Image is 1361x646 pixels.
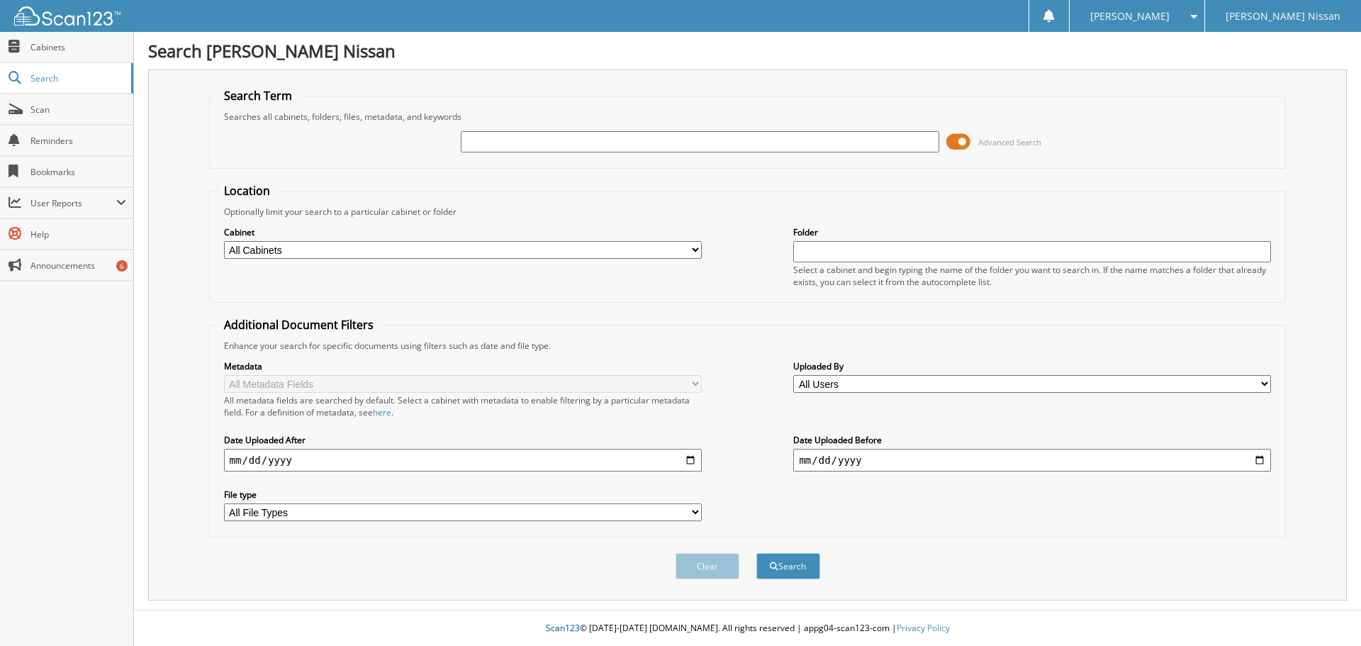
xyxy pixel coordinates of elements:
span: Help [30,228,126,240]
button: Search [756,553,820,579]
legend: Location [217,183,277,199]
h1: Search [PERSON_NAME] Nissan [148,39,1347,62]
label: Metadata [224,360,702,372]
div: Searches all cabinets, folders, files, metadata, and keywords [217,111,1279,123]
span: Scan [30,104,126,116]
label: Folder [793,226,1271,238]
div: Enhance your search for specific documents using filters such as date and file type. [217,340,1279,352]
label: Cabinet [224,226,702,238]
img: scan123-logo-white.svg [14,6,121,26]
span: Bookmarks [30,166,126,178]
span: [PERSON_NAME] Nissan [1226,12,1340,21]
label: File type [224,489,702,501]
a: here [373,406,391,418]
div: Select a cabinet and begin typing the name of the folder you want to search in. If the name match... [793,264,1271,288]
span: Advanced Search [978,137,1041,147]
span: Reminders [30,135,126,147]
div: 6 [116,260,128,272]
label: Uploaded By [793,360,1271,372]
span: User Reports [30,197,116,209]
input: start [224,449,702,472]
label: Date Uploaded Before [793,434,1271,446]
span: Announcements [30,260,126,272]
label: Date Uploaded After [224,434,702,446]
span: Cabinets [30,41,126,53]
legend: Additional Document Filters [217,317,381,333]
span: Search [30,72,124,84]
legend: Search Term [217,88,299,104]
input: end [793,449,1271,472]
span: Scan123 [546,622,580,634]
button: Clear [676,553,739,579]
div: All metadata fields are searched by default. Select a cabinet with metadata to enable filtering b... [224,394,702,418]
a: Privacy Policy [897,622,950,634]
div: © [DATE]-[DATE] [DOMAIN_NAME]. All rights reserved | appg04-scan123-com | [134,611,1361,646]
span: [PERSON_NAME] [1090,12,1170,21]
div: Optionally limit your search to a particular cabinet or folder [217,206,1279,218]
